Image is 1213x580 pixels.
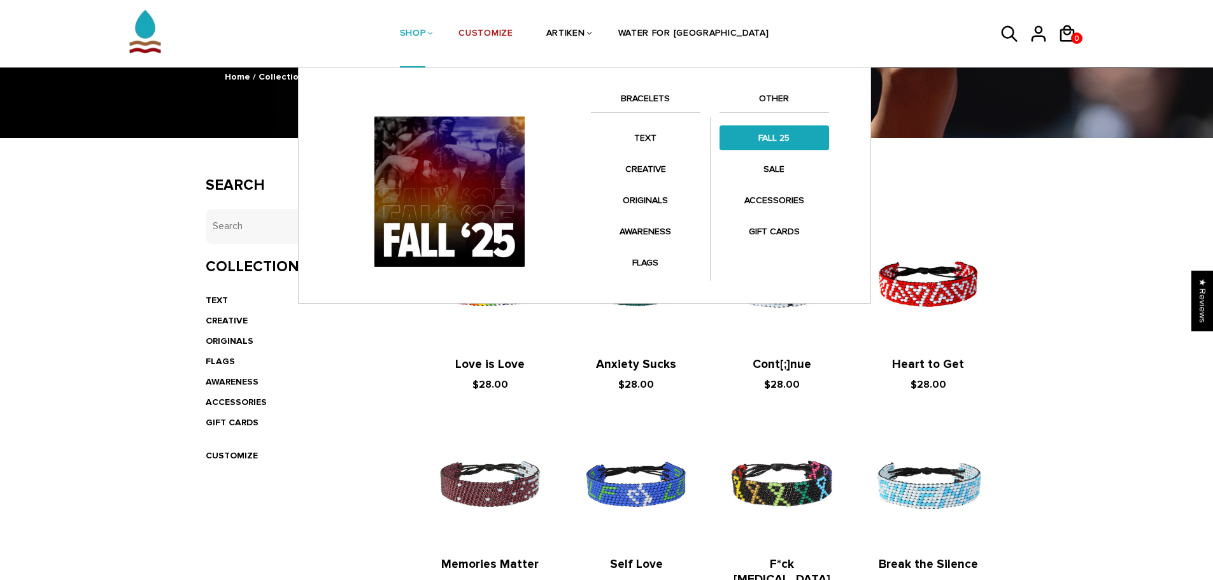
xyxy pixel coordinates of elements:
[455,357,525,372] a: Love is Love
[206,315,248,326] a: CREATIVE
[1071,31,1082,46] span: 0
[720,125,829,150] a: FALL 25
[618,1,769,68] a: WATER FOR [GEOGRAPHIC_DATA]
[546,1,585,68] a: ARTIKEN
[720,219,829,244] a: GIFT CARDS
[1191,271,1213,331] div: Click to open Judge.me floating reviews tab
[458,1,513,68] a: CUSTOMIZE
[206,176,392,195] h3: Search
[206,295,228,306] a: TEXT
[764,378,800,391] span: $28.00
[472,378,508,391] span: $28.00
[441,557,539,572] a: Memories Matter
[206,336,253,346] a: ORIGINALS
[911,378,946,391] span: $28.00
[206,376,259,387] a: AWARENESS
[720,91,829,113] a: OTHER
[596,357,676,372] a: Anxiety Sucks
[206,417,259,428] a: GIFT CARDS
[591,91,700,113] a: BRACELETS
[206,450,258,461] a: CUSTOMIZE
[591,157,700,181] a: CREATIVE
[591,188,700,213] a: ORIGINALS
[206,258,392,276] h3: Collections
[253,71,256,82] span: /
[879,557,978,572] a: Break the Silence
[720,188,829,213] a: ACCESSORIES
[206,209,392,244] input: Search
[591,125,700,150] a: TEXT
[618,378,654,391] span: $28.00
[206,397,267,407] a: ACCESSORIES
[225,71,250,82] a: Home
[610,557,663,572] a: Self Love
[206,356,235,367] a: FLAGS
[753,357,811,372] a: Cont[;]nue
[400,1,426,68] a: SHOP
[892,357,964,372] a: Heart to Get
[591,250,700,275] a: FLAGS
[720,157,829,181] a: SALE
[591,219,700,244] a: AWARENESS
[1071,32,1082,44] a: 0
[259,71,308,82] a: Collections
